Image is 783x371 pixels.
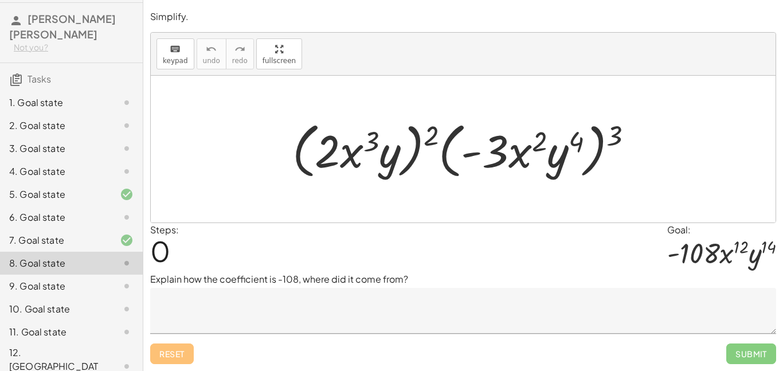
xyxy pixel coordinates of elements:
i: Task not started. [120,279,134,293]
i: Task not started. [120,165,134,178]
p: Explain how the coefficient is -108, where did it come from? [150,272,776,286]
div: 4. Goal state [9,165,101,178]
span: keypad [163,57,188,65]
i: Task not started. [120,96,134,110]
div: 7. Goal state [9,233,101,247]
span: fullscreen [263,57,296,65]
button: undoundo [197,38,226,69]
div: 2. Goal state [9,119,101,132]
i: Task not started. [120,142,134,155]
div: 6. Goal state [9,210,101,224]
span: redo [232,57,248,65]
div: Goal: [667,223,776,237]
div: 1. Goal state [9,96,101,110]
i: Task not started. [120,119,134,132]
i: Task not started. [120,302,134,316]
i: Task not started. [120,210,134,224]
i: undo [206,42,217,56]
span: 0 [150,233,170,268]
i: Task finished and correct. [120,233,134,247]
i: Task finished and correct. [120,188,134,201]
span: undo [203,57,220,65]
button: fullscreen [256,38,302,69]
div: 10. Goal state [9,302,101,316]
span: [PERSON_NAME] [PERSON_NAME] [9,12,116,41]
div: 3. Goal state [9,142,101,155]
p: Simplify. [150,10,776,24]
label: Steps: [150,224,179,236]
i: redo [234,42,245,56]
div: 11. Goal state [9,325,101,339]
button: keyboardkeypad [156,38,194,69]
i: Task not started. [120,256,134,270]
div: Not you? [14,42,134,53]
button: redoredo [226,38,254,69]
i: Task not started. [120,325,134,339]
div: 9. Goal state [9,279,101,293]
i: keyboard [170,42,181,56]
span: Tasks [28,73,51,85]
div: 5. Goal state [9,188,101,201]
div: 8. Goal state [9,256,101,270]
